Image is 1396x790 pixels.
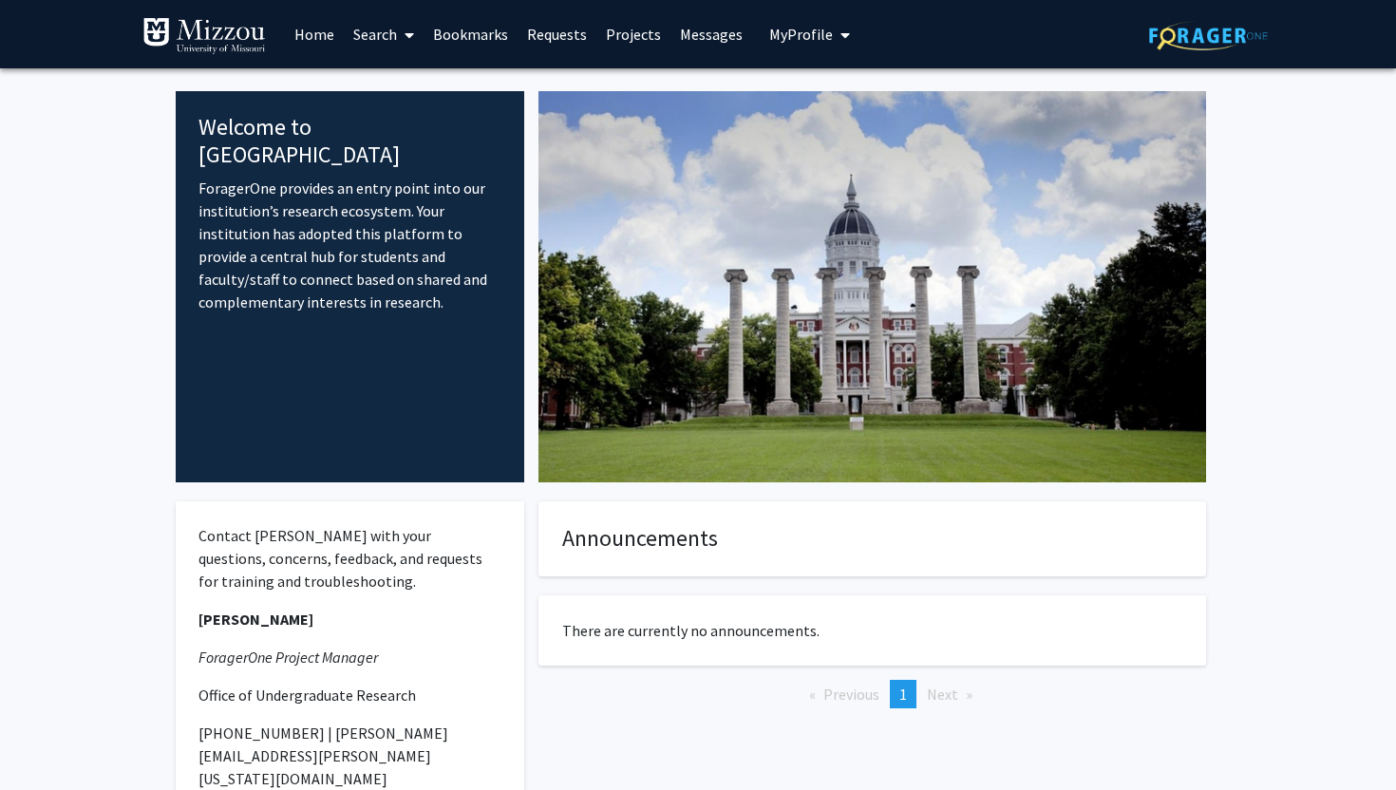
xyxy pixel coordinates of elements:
em: ForagerOne Project Manager [198,648,378,667]
p: Office of Undergraduate Research [198,684,501,706]
span: My Profile [769,25,833,44]
img: ForagerOne Logo [1149,21,1268,50]
iframe: Chat [14,705,81,776]
a: Projects [596,1,670,67]
p: ForagerOne provides an entry point into our institution’s research ecosystem. Your institution ha... [198,177,501,313]
img: University of Missouri Logo [142,17,266,55]
span: Previous [823,685,879,704]
a: Messages [670,1,752,67]
h4: Welcome to [GEOGRAPHIC_DATA] [198,114,501,169]
span: 1 [899,685,907,704]
p: [PHONE_NUMBER] | [PERSON_NAME][EMAIL_ADDRESS][PERSON_NAME][US_STATE][DOMAIN_NAME] [198,722,501,790]
a: Home [285,1,344,67]
a: Requests [518,1,596,67]
p: There are currently no announcements. [562,619,1182,642]
ul: Pagination [538,680,1206,708]
span: Next [927,685,958,704]
a: Search [344,1,424,67]
a: Bookmarks [424,1,518,67]
h4: Announcements [562,525,1182,553]
strong: [PERSON_NAME] [198,610,313,629]
img: Cover Image [538,91,1206,482]
p: Contact [PERSON_NAME] with your questions, concerns, feedback, and requests for training and trou... [198,524,501,592]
